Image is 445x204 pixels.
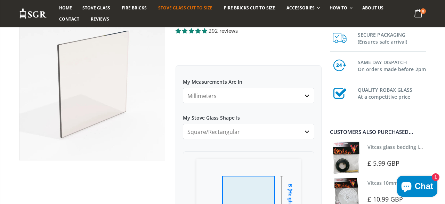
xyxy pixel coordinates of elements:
[224,5,275,11] span: Fire Bricks Cut To Size
[176,27,209,34] span: 4.94 stars
[122,5,147,11] span: Fire Bricks
[412,7,426,21] a: 0
[77,2,115,14] a: Stove Glass
[219,2,280,14] a: Fire Bricks Cut To Size
[395,176,439,198] inbox-online-store-chat: Shopify online store chat
[330,5,347,11] span: How To
[91,16,109,22] span: Reviews
[158,5,212,11] span: Stove Glass Cut To Size
[19,14,165,160] img: stove_glass_made_to_measure_800x_crop_center.webp
[367,195,403,203] span: £ 10.99 GBP
[59,5,72,11] span: Home
[324,2,356,14] a: How To
[209,27,238,34] span: 292 reviews
[358,58,426,73] h3: SAME DAY DISPATCH On orders made before 2pm
[286,5,315,11] span: Accessories
[420,8,426,14] span: 0
[362,5,383,11] span: About us
[183,108,314,121] label: My Stove Glass Shape Is
[358,85,426,100] h3: QUALITY ROBAX GLASS At a competitive price
[153,2,217,14] a: Stove Glass Cut To Size
[330,129,426,135] div: Customers also purchased...
[19,8,47,20] img: Stove Glass Replacement
[281,2,323,14] a: Accessories
[357,2,389,14] a: About us
[54,14,84,25] a: Contact
[86,14,114,25] a: Reviews
[367,159,399,167] span: £ 5.99 GBP
[358,30,426,45] h3: SECURE PACKAGING (Ensures safe arrival)
[82,5,110,11] span: Stove Glass
[116,2,152,14] a: Fire Bricks
[54,2,77,14] a: Home
[330,142,362,174] img: Vitcas stove glass bedding in tape
[183,73,314,85] label: My Measurements Are In
[59,16,79,22] span: Contact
